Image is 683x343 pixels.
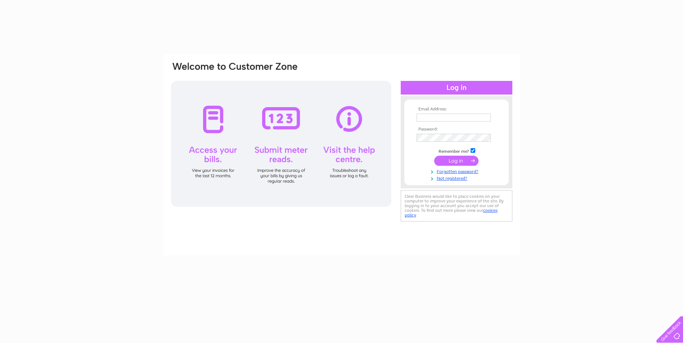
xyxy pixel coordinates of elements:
[415,107,498,112] th: Email Address:
[405,208,498,218] a: cookies policy
[415,127,498,132] th: Password:
[417,168,498,174] a: Forgotten password?
[417,174,498,181] a: Not registered?
[434,156,478,166] input: Submit
[401,190,512,221] div: Clear Business would like to place cookies on your computer to improve your experience of the sit...
[415,147,498,154] td: Remember me?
